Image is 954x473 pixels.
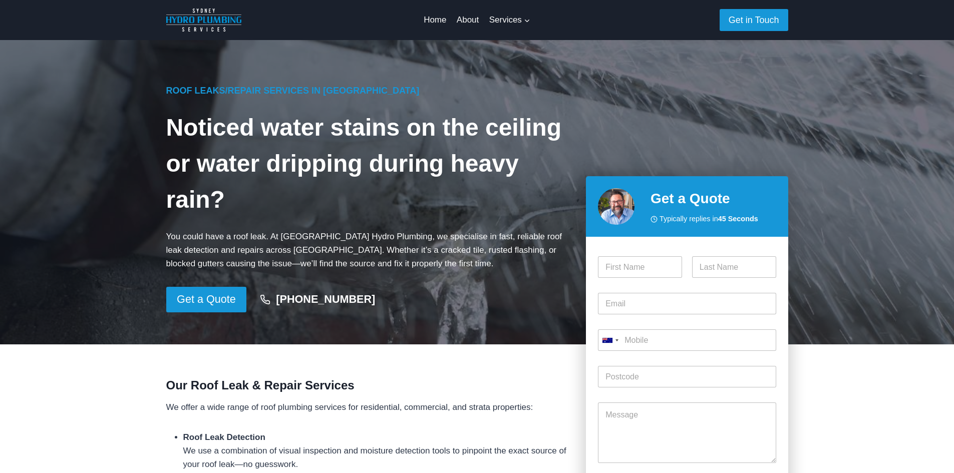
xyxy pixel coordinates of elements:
strong: Roof Leak Detection [183,432,265,442]
a: Get in Touch [720,9,788,31]
strong: Our Roof Leak & Repair Services [166,378,355,392]
strong: [PHONE_NUMBER] [276,293,375,305]
a: Home [419,8,452,32]
a: Services [484,8,535,32]
h1: Noticed water stains on the ceiling or water dripping during heavy rain? [166,110,570,218]
input: Postcode [598,366,776,387]
a: About [452,8,484,32]
nav: Primary Navigation [419,8,535,32]
button: Selected country [598,329,622,351]
h6: Roof Leaks/Repair Services in [GEOGRAPHIC_DATA] [166,84,570,98]
input: Email [598,293,776,314]
input: First Name [598,256,682,278]
img: Sydney Hydro Plumbing Logo [166,9,241,32]
p: We offer a wide range of roof plumbing services for residential, commercial, and strata properties: [166,400,570,414]
input: Mobile [598,329,776,351]
a: Get a Quote [166,287,247,313]
input: Last Name [692,256,776,278]
span: Services [489,13,530,27]
h2: Get a Quote [651,188,776,209]
span: Typically replies in [660,213,758,225]
span: Get a Quote [177,291,236,308]
p: You could have a roof leak. At [GEOGRAPHIC_DATA] Hydro Plumbing, we specialise in fast, reliable ... [166,230,570,271]
a: [PHONE_NUMBER] [250,288,385,311]
li: We use a combination of visual inspection and moisture detection tools to pinpoint the exact sour... [183,430,570,471]
strong: 45 Seconds [718,215,758,223]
